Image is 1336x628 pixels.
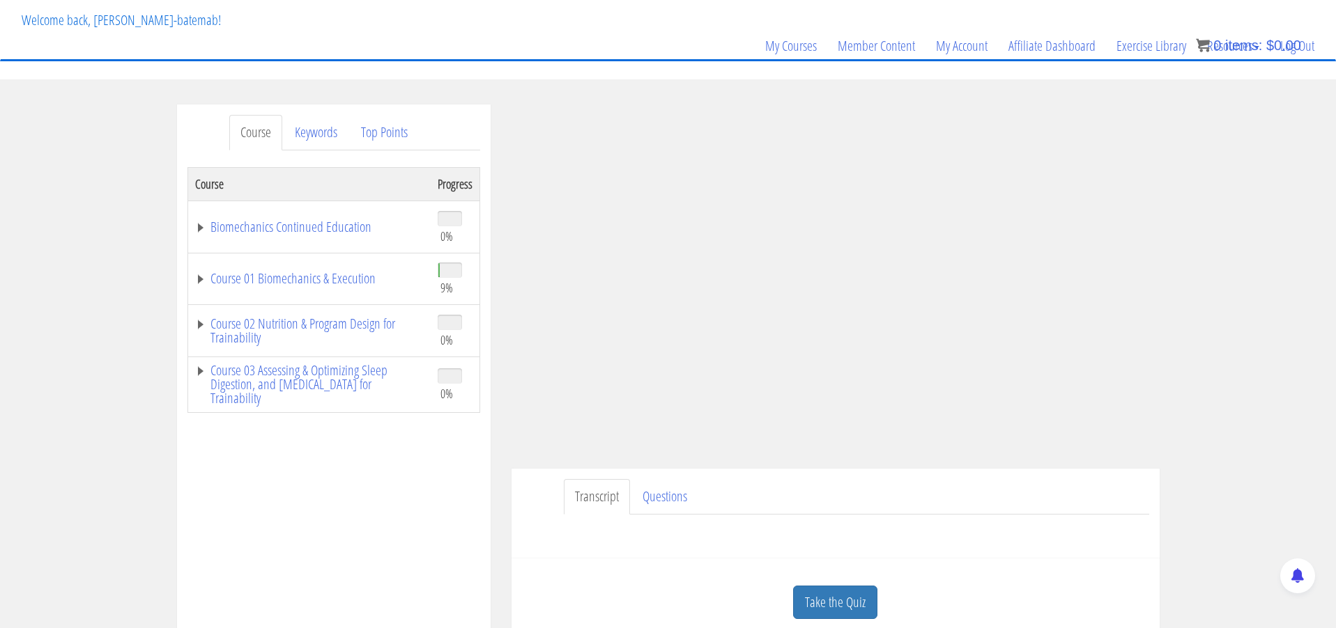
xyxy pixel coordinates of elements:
[195,363,424,405] a: Course 03 Assessing & Optimizing Sleep Digestion, and [MEDICAL_DATA] for Trainability
[827,13,926,79] a: Member Content
[1196,38,1301,53] a: 0 items: $0.00
[350,115,419,150] a: Top Points
[1270,13,1325,79] a: Log Out
[1213,38,1221,53] span: 0
[1196,38,1210,52] img: icon11.png
[187,167,431,201] th: Course
[1266,38,1274,53] span: $
[1106,13,1197,79] a: Exercise Library
[998,13,1106,79] a: Affiliate Dashboard
[1266,38,1301,53] bdi: 0.00
[440,228,453,244] span: 0%
[440,332,453,347] span: 0%
[1197,13,1270,79] a: Resources
[195,220,424,234] a: Biomechanics Continued Education
[564,479,630,515] a: Transcript
[284,115,348,150] a: Keywords
[631,479,698,515] a: Questions
[229,115,282,150] a: Course
[431,167,480,201] th: Progress
[793,586,877,620] a: Take the Quiz
[195,272,424,285] a: Course 01 Biomechanics & Execution
[926,13,998,79] a: My Account
[755,13,827,79] a: My Courses
[440,386,453,401] span: 0%
[195,317,424,345] a: Course 02 Nutrition & Program Design for Trainability
[440,280,453,295] span: 9%
[1225,38,1262,53] span: items:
